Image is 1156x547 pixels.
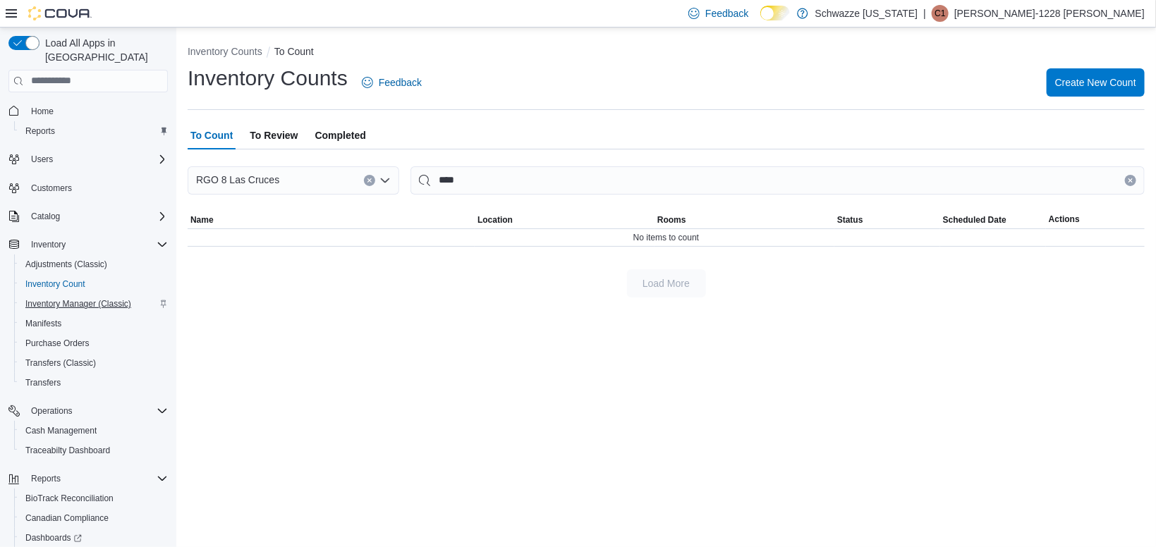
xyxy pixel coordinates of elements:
[954,5,1145,22] p: [PERSON_NAME]-1228 [PERSON_NAME]
[31,106,54,117] span: Home
[932,5,949,22] div: Carlos-1228 Flores
[188,64,348,92] h1: Inventory Counts
[315,121,366,149] span: Completed
[25,208,168,225] span: Catalog
[627,269,706,297] button: Load More
[20,276,168,293] span: Inventory Count
[3,178,174,198] button: Customers
[1125,175,1136,186] button: Clear input
[20,422,102,439] a: Cash Management
[14,353,174,373] button: Transfers (Classic)
[20,510,114,527] a: Canadian Compliance
[25,180,78,197] a: Customers
[25,151,168,168] span: Users
[1047,68,1145,97] button: Create New Count
[39,36,168,64] span: Load All Apps in [GEOGRAPHIC_DATA]
[20,510,168,527] span: Canadian Compliance
[379,175,391,186] button: Open list of options
[31,473,61,484] span: Reports
[31,154,53,165] span: Users
[31,239,66,250] span: Inventory
[20,422,168,439] span: Cash Management
[20,442,116,459] a: Traceabilty Dashboard
[25,102,168,120] span: Home
[25,357,96,369] span: Transfers (Classic)
[655,211,834,228] button: Rooms
[25,236,168,253] span: Inventory
[760,6,790,20] input: Dark Mode
[25,532,82,543] span: Dashboards
[837,214,863,226] span: Status
[935,5,945,22] span: C1
[190,214,214,226] span: Name
[3,235,174,254] button: Inventory
[3,469,174,488] button: Reports
[705,6,748,20] span: Feedback
[815,5,918,22] p: Schwazze [US_STATE]
[28,6,92,20] img: Cova
[20,276,91,293] a: Inventory Count
[364,175,375,186] button: Clear input
[14,373,174,393] button: Transfers
[940,211,1046,228] button: Scheduled Date
[25,259,107,270] span: Adjustments (Classic)
[25,402,168,419] span: Operations
[25,445,110,456] span: Traceabilty Dashboard
[20,256,168,273] span: Adjustments (Classic)
[633,232,699,243] span: No items to count
[25,236,71,253] button: Inventory
[20,355,102,371] a: Transfers (Classic)
[379,75,422,90] span: Feedback
[20,295,168,312] span: Inventory Manager (Classic)
[190,121,233,149] span: To Count
[3,101,174,121] button: Home
[1049,214,1080,225] span: Actions
[25,179,168,197] span: Customers
[834,211,940,228] button: Status
[20,490,119,507] a: BioTrack Reconciliation
[14,294,174,314] button: Inventory Manager (Classic)
[188,211,475,228] button: Name
[25,493,114,504] span: BioTrack Reconciliation
[14,508,174,528] button: Canadian Compliance
[657,214,686,226] span: Rooms
[20,256,113,273] a: Adjustments (Classic)
[477,214,513,226] span: Location
[20,335,168,352] span: Purchase Orders
[760,20,761,21] span: Dark Mode
[14,488,174,508] button: BioTrack Reconciliation
[20,315,67,332] a: Manifests
[25,278,85,290] span: Inventory Count
[31,211,60,222] span: Catalog
[14,254,174,274] button: Adjustments (Classic)
[25,425,97,436] span: Cash Management
[20,123,168,140] span: Reports
[20,529,168,546] span: Dashboards
[25,512,109,524] span: Canadian Compliance
[475,211,655,228] button: Location
[25,470,66,487] button: Reports
[20,529,87,546] a: Dashboards
[14,314,174,333] button: Manifests
[25,402,78,419] button: Operations
[14,421,174,441] button: Cash Management
[943,214,1006,226] span: Scheduled Date
[20,374,168,391] span: Transfers
[31,405,73,417] span: Operations
[3,149,174,169] button: Users
[196,171,279,188] span: RGO 8 Las Cruces
[25,338,90,349] span: Purchase Orders
[20,442,168,459] span: Traceabilty Dashboard
[1055,75,1136,90] span: Create New Count
[31,183,72,194] span: Customers
[25,125,55,137] span: Reports
[25,377,61,388] span: Transfers
[20,374,66,391] a: Transfers
[14,274,174,294] button: Inventory Count
[25,318,61,329] span: Manifests
[3,401,174,421] button: Operations
[14,333,174,353] button: Purchase Orders
[25,470,168,487] span: Reports
[274,46,314,57] button: To Count
[20,490,168,507] span: BioTrack Reconciliation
